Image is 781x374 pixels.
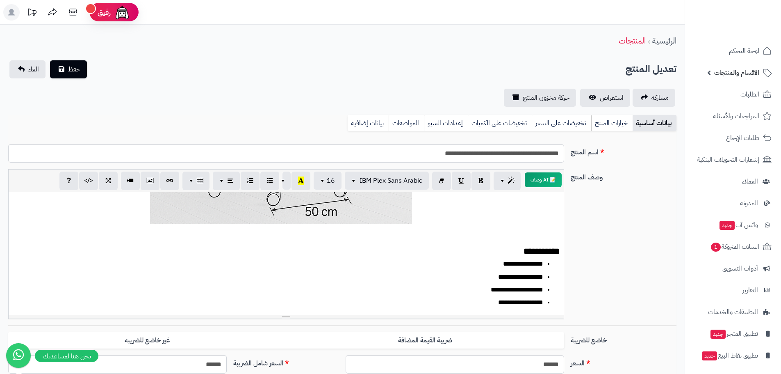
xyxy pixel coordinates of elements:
a: التقارير [690,280,776,300]
span: المراجعات والأسئلة [713,110,759,122]
button: حفظ [50,60,87,78]
span: إشعارات التحويلات البنكية [697,154,759,165]
a: المواصفات [389,115,424,131]
a: بيانات إضافية [348,115,389,131]
a: تطبيق نقاط البيعجديد [690,346,776,365]
label: غير خاضع للضريبه [8,332,286,349]
span: استعراض [600,93,624,103]
a: العملاء [690,172,776,191]
label: السعر شامل الضريبة [230,355,342,368]
a: بيانات أساسية [633,115,676,131]
h2: تعديل المنتج [626,61,676,78]
a: الطلبات [690,85,776,104]
a: تطبيق المتجرجديد [690,324,776,344]
a: استعراض [580,89,630,107]
img: logo-2.png [725,22,773,39]
a: التطبيقات والخدمات [690,302,776,322]
span: المدونة [740,197,758,209]
span: التطبيقات والخدمات [708,306,758,318]
a: حركة مخزون المنتج [504,89,576,107]
span: تطبيق المتجر [710,328,758,340]
label: خاضع للضريبة [567,332,680,345]
a: السلات المتروكة1 [690,237,776,257]
span: تطبيق نقاط البيع [701,350,758,361]
span: جديد [710,330,726,339]
span: حركة مخزون المنتج [523,93,569,103]
a: المراجعات والأسئلة [690,106,776,126]
span: أدوات التسويق [722,263,758,274]
span: 1 [711,243,721,252]
label: وصف المنتج [567,169,680,182]
span: 16 [327,176,335,186]
span: IBM Plex Sans Arabic [360,176,422,186]
a: المنتجات [619,34,646,47]
span: جديد [720,221,735,230]
label: السعر [567,355,680,368]
span: رفيق [98,7,111,17]
a: إعدادات السيو [424,115,468,131]
span: جديد [702,351,717,360]
a: تحديثات المنصة [22,4,42,23]
span: الطلبات [740,89,759,100]
span: لوحة التحكم [729,45,759,57]
span: السلات المتروكة [710,241,759,252]
span: حفظ [68,64,80,74]
a: إشعارات التحويلات البنكية [690,150,776,170]
span: الغاء [28,64,39,74]
span: التقارير [742,285,758,296]
a: أدوات التسويق [690,259,776,278]
span: مشاركه [651,93,669,103]
a: الغاء [9,60,46,78]
span: طلبات الإرجاع [726,132,759,144]
a: الرئيسية [652,34,676,47]
a: تخفيضات على السعر [532,115,591,131]
a: المدونة [690,193,776,213]
a: لوحة التحكم [690,41,776,61]
button: 📝 AI وصف [525,172,562,187]
a: وآتس آبجديد [690,215,776,235]
span: العملاء [742,176,758,187]
a: خيارات المنتج [591,115,633,131]
img: ai-face.png [114,4,130,21]
button: 16 [314,172,342,190]
label: ضريبة القيمة المضافة [286,332,564,349]
label: اسم المنتج [567,144,680,157]
span: وآتس آب [719,219,758,231]
button: IBM Plex Sans Arabic [345,172,429,190]
a: مشاركه [633,89,675,107]
a: طلبات الإرجاع [690,128,776,148]
span: الأقسام والمنتجات [714,67,759,78]
a: تخفيضات على الكميات [468,115,532,131]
